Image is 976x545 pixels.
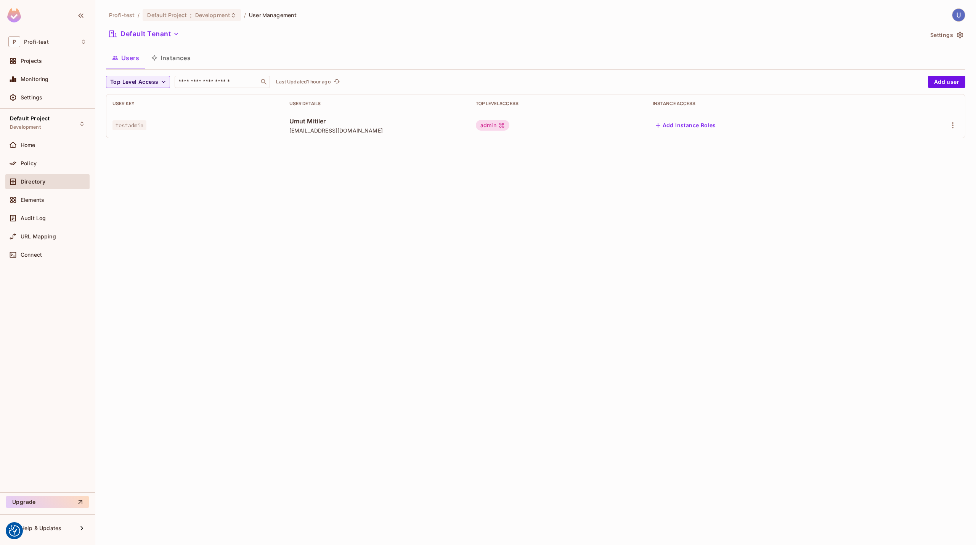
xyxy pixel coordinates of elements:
[6,496,89,508] button: Upgrade
[289,117,464,125] span: Umut Mitiler
[7,8,21,22] img: SReyMgAAAABJRU5ErkJggg==
[10,115,50,121] span: Default Project
[8,36,20,47] span: P
[249,11,297,19] span: User Management
[109,11,135,19] span: the active workspace
[276,79,331,85] p: Last Updated 1 hour ago
[332,77,342,86] button: refresh
[110,77,158,87] span: Top Level Access
[112,101,277,107] div: User Key
[476,101,640,107] div: Top Level Access
[21,58,42,64] span: Projects
[106,76,170,88] button: Top Level Access
[112,120,146,130] span: testadmin
[244,11,246,19] li: /
[21,142,35,148] span: Home
[24,39,49,45] span: Workspace: Profi-test
[927,29,965,41] button: Settings
[476,120,509,131] div: admin
[653,101,883,107] div: Instance Access
[21,179,45,185] span: Directory
[9,525,20,537] button: Consent Preferences
[10,124,41,130] span: Development
[21,215,46,221] span: Audit Log
[21,94,42,101] span: Settings
[147,11,187,19] span: Default Project
[334,78,340,86] span: refresh
[21,160,37,166] span: Policy
[189,12,192,18] span: :
[331,77,342,86] span: Click to refresh data
[952,9,965,21] img: Umut
[21,197,44,203] span: Elements
[138,11,140,19] li: /
[195,11,230,19] span: Development
[21,252,42,258] span: Connect
[653,119,719,131] button: Add Instance Roles
[21,525,61,531] span: Help & Updates
[106,48,145,67] button: Users
[9,525,20,537] img: Revisit consent button
[21,76,49,82] span: Monitoring
[106,28,182,40] button: Default Tenant
[928,76,965,88] button: Add user
[21,233,56,240] span: URL Mapping
[289,101,464,107] div: User Details
[145,48,197,67] button: Instances
[289,127,464,134] span: [EMAIL_ADDRESS][DOMAIN_NAME]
